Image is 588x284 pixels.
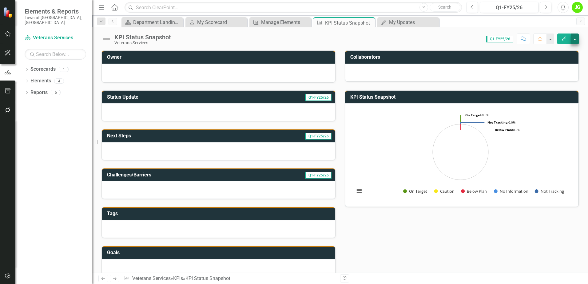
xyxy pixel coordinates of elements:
div: My Scorecard [197,18,245,26]
a: Elements [30,77,51,85]
h3: Goals [107,250,332,255]
span: Q1-FY25/26 [486,36,513,42]
div: Q1-FY25/26 [482,4,536,11]
h3: Challenges/Barriers [107,172,246,178]
a: Scorecards [30,66,56,73]
input: Search Below... [25,49,86,60]
div: 4 [54,78,64,84]
div: » » [123,275,336,282]
tspan: On Target: [465,113,482,117]
button: Show Below Plan [461,188,487,194]
h3: Tags [107,211,332,216]
span: Q1-FY25/26 [305,133,332,140]
div: My Updates [389,18,437,26]
a: My Scorecard [187,18,245,26]
input: Search ClearPoint... [125,2,462,13]
div: KPI Status Snapshot [325,19,373,27]
h3: Collaborators [350,54,575,60]
div: 1 [59,67,69,72]
a: My Updates [379,18,437,26]
text: 0.0% [487,120,515,124]
button: Show On Target [403,188,427,194]
div: Veterans Services [114,41,171,45]
button: Show Not Tracking [535,188,564,194]
h3: KPI Status Snapshot [350,94,575,100]
a: Department Landing Page [123,18,181,26]
svg: Interactive chart [352,108,570,200]
a: Reports [30,89,48,96]
button: Show Caution [434,188,455,194]
text: 0.0% [465,113,489,117]
button: Show No Information [494,188,528,194]
button: Search [430,3,460,12]
img: ClearPoint Strategy [3,7,14,18]
span: Elements & Reports [25,8,86,15]
h3: Next Steps [107,133,212,139]
h3: Status Update [107,94,227,100]
span: Search [438,5,451,10]
h3: Owner [107,54,332,60]
div: Manage Elements [261,18,309,26]
button: Q1-FY25/26 [480,2,538,13]
tspan: Not Tracking: [487,120,508,124]
div: 5 [51,90,61,95]
span: Q1-FY25/26 [305,172,332,179]
a: Manage Elements [251,18,309,26]
div: Chart. Highcharts interactive chart. [352,108,572,200]
a: Veterans Services [132,275,171,281]
a: Veterans Services [25,34,86,41]
div: Department Landing Page [133,18,181,26]
text: 0.0% [495,128,520,132]
div: KPI Status Snapshot [114,34,171,41]
button: View chart menu, Chart [355,187,364,195]
span: Q1-FY25/26 [305,94,332,101]
button: JG [572,2,583,13]
a: KPIs [173,275,183,281]
small: Town of [GEOGRAPHIC_DATA], [GEOGRAPHIC_DATA] [25,15,86,25]
div: KPI Status Snapshot [185,275,230,281]
img: Not Defined [101,34,111,44]
tspan: Below Plan: [495,128,513,132]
